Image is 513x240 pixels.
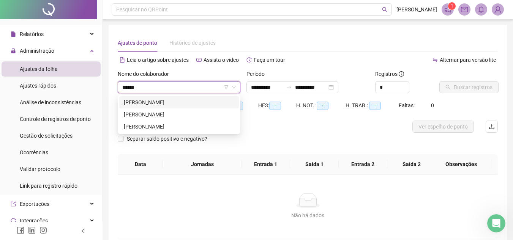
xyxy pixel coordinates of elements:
span: linkedin [28,226,36,234]
span: lock [11,48,16,53]
span: Faça um tour [254,57,285,63]
span: upload [489,124,495,130]
div: BEATRIZ RODRIGUES BARBOSA DE LIMA [119,96,239,108]
sup: 1 [448,2,456,10]
span: to [286,84,292,90]
span: swap-right [286,84,292,90]
button: Buscar registros [439,81,499,93]
div: Não há dados [127,211,489,220]
span: Separar saldo positivo e negativo? [124,135,210,143]
span: Análise de inconsistências [20,99,81,105]
span: down [232,85,236,89]
span: export [11,201,16,207]
span: history [246,57,252,63]
span: search [382,7,388,13]
span: left [81,228,86,234]
span: Validar protocolo [20,166,60,172]
th: Entrada 2 [339,154,387,175]
span: facebook [17,226,24,234]
div: MARIA BEATRIZ MAGALHAES MORAES [119,121,239,133]
span: Observações [436,160,486,168]
span: notification [444,6,451,13]
th: Saída 2 [387,154,436,175]
th: Saída 1 [290,154,339,175]
span: bell [478,6,485,13]
span: Gestão de solicitações [20,133,73,139]
span: Ajustes de ponto [118,40,157,46]
span: Ocorrências [20,149,48,155]
span: instagram [39,226,47,234]
span: Ajustes da folha [20,66,58,72]
span: Ajustes rápidos [20,83,56,89]
div: [PERSON_NAME] [124,98,234,107]
span: Faltas: [399,102,416,108]
span: file-text [120,57,125,63]
span: Link para registro rápido [20,183,77,189]
span: mail [461,6,468,13]
span: 0 [431,102,434,108]
span: Administração [20,48,54,54]
span: Relatórios [20,31,44,37]
th: Jornadas [163,154,241,175]
span: info-circle [399,71,404,77]
span: sync [11,218,16,223]
span: Assista o vídeo [204,57,239,63]
span: Alternar para versão lite [440,57,496,63]
th: Observações [430,154,492,175]
div: H. TRAB.: [346,101,399,110]
img: 90425 [492,4,504,15]
span: 1 [451,3,453,9]
span: Controle de registros de ponto [20,116,91,122]
span: Exportações [20,201,49,207]
span: --:-- [269,102,281,110]
span: file [11,31,16,37]
div: [PERSON_NAME] [124,122,234,131]
span: filter [224,85,229,89]
button: Ver espelho de ponto [412,121,474,133]
div: H. NOT.: [296,101,346,110]
label: Nome do colaborador [118,70,174,78]
span: swap [432,57,438,63]
div: BEATRIZ SILVA CAVALCANTE [119,108,239,121]
div: [PERSON_NAME] [124,110,234,119]
th: Entrada 1 [242,154,290,175]
span: Leia o artigo sobre ajustes [127,57,189,63]
span: Histórico de ajustes [169,40,216,46]
span: --:-- [317,102,328,110]
span: [PERSON_NAME] [396,5,437,14]
span: Integrações [20,218,48,224]
span: Registros [375,70,404,78]
th: Data [118,154,163,175]
span: --:-- [369,102,381,110]
iframe: Intercom live chat [487,214,505,232]
label: Período [246,70,270,78]
span: youtube [196,57,202,63]
div: HE 3: [258,101,296,110]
